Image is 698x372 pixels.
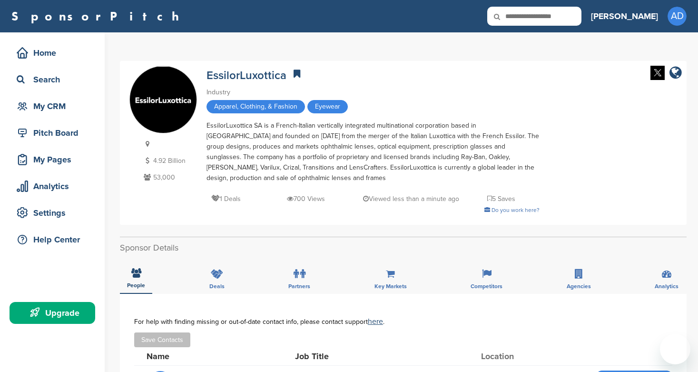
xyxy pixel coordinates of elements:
[10,175,95,197] a: Analytics
[14,178,95,195] div: Analytics
[484,207,540,213] a: Do you work here?
[141,155,197,167] p: 4.92 Billion
[368,317,383,326] a: here
[567,283,591,289] span: Agencies
[487,193,515,205] p: 5 Saves
[363,193,459,205] p: Viewed less than a minute ago
[11,10,185,22] a: SponsorPitch
[10,302,95,324] a: Upgrade
[650,66,665,80] img: Twitter white
[669,66,682,81] a: company link
[10,229,95,251] a: Help Center
[130,67,197,133] img: Sponsorpitch & EssilorLuxottica
[10,69,95,90] a: Search
[374,283,407,289] span: Key Markets
[14,204,95,221] div: Settings
[481,352,552,361] div: Location
[14,231,95,248] div: Help Center
[134,332,190,347] button: Save Contacts
[206,100,305,113] span: Apparel, Clothing, & Fashion
[591,6,658,27] a: [PERSON_NAME]
[14,124,95,141] div: Pitch Board
[120,241,687,254] h2: Sponsor Details
[10,122,95,144] a: Pitch Board
[14,151,95,168] div: My Pages
[206,87,540,98] div: Industry
[10,42,95,64] a: Home
[14,98,95,115] div: My CRM
[211,193,241,205] p: 1 Deals
[295,352,438,361] div: Job Title
[10,149,95,171] a: My Pages
[10,95,95,117] a: My CRM
[288,283,310,289] span: Partners
[10,202,95,224] a: Settings
[14,304,95,322] div: Upgrade
[660,334,690,364] iframe: Button to launch messaging window
[209,283,225,289] span: Deals
[471,283,502,289] span: Competitors
[127,282,145,288] span: People
[141,171,197,183] p: 53,000
[287,193,325,205] p: 700 Views
[14,44,95,61] div: Home
[206,121,540,183] div: EssilorLuxottica SA is a French-Italian vertically integrated multinational corporation based in ...
[147,352,251,361] div: Name
[134,318,672,325] div: For help with finding missing or out-of-date contact info, please contact support .
[206,69,286,82] a: EssilorLuxottica
[492,207,540,213] span: Do you work here?
[655,283,678,289] span: Analytics
[668,7,687,26] span: AD
[14,71,95,88] div: Search
[591,10,658,23] h3: [PERSON_NAME]
[307,100,348,113] span: Eyewear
